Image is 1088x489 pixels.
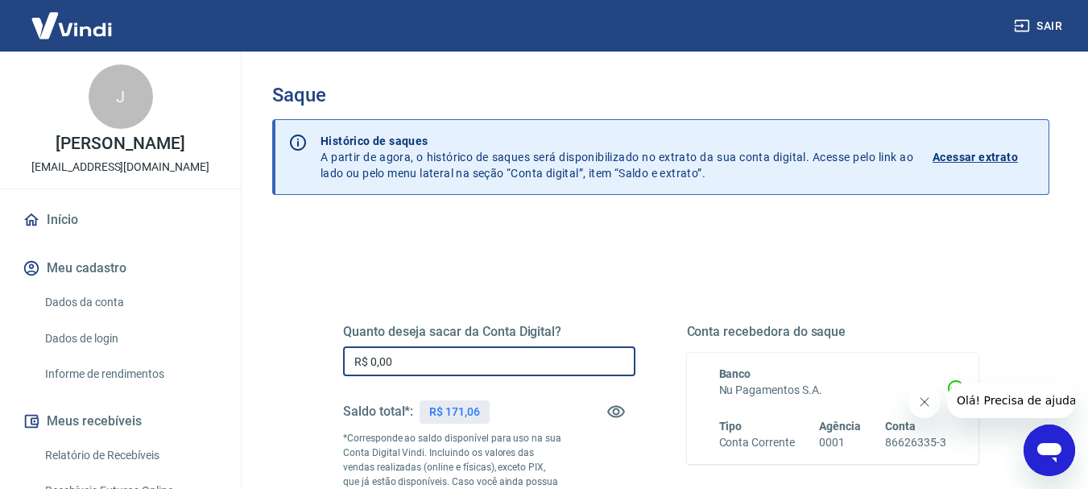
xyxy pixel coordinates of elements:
[31,159,209,176] p: [EMAIL_ADDRESS][DOMAIN_NAME]
[19,202,221,238] a: Início
[687,324,979,340] h5: Conta recebedora do saque
[933,133,1036,181] a: Acessar extrato
[908,386,941,418] iframe: Fechar mensagem
[933,149,1018,165] p: Acessar extrato
[56,135,184,152] p: [PERSON_NAME]
[885,434,946,451] h6: 86626335-3
[321,133,913,149] p: Histórico de saques
[321,133,913,181] p: A partir de agora, o histórico de saques será disponibilizado no extrato da sua conta digital. Ac...
[719,420,743,433] span: Tipo
[272,84,1049,106] h3: Saque
[39,286,221,319] a: Dados da conta
[19,404,221,439] button: Meus recebíveis
[819,434,861,451] h6: 0001
[19,1,124,50] img: Vindi
[947,383,1075,418] iframe: Mensagem da empresa
[885,420,916,433] span: Conta
[19,251,221,286] button: Meu cadastro
[819,420,861,433] span: Agência
[39,439,221,472] a: Relatório de Recebíveis
[39,322,221,355] a: Dados de login
[1011,11,1069,41] button: Sair
[10,11,135,24] span: Olá! Precisa de ajuda?
[429,404,480,421] p: R$ 171,06
[343,404,413,420] h5: Saldo total*:
[719,434,795,451] h6: Conta Corrente
[39,358,221,391] a: Informe de rendimentos
[89,64,153,129] div: J
[343,324,635,340] h5: Quanto deseja sacar da Conta Digital?
[1024,425,1075,476] iframe: Botão para abrir a janela de mensagens
[719,367,751,380] span: Banco
[719,382,947,399] h6: Nu Pagamentos S.A.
